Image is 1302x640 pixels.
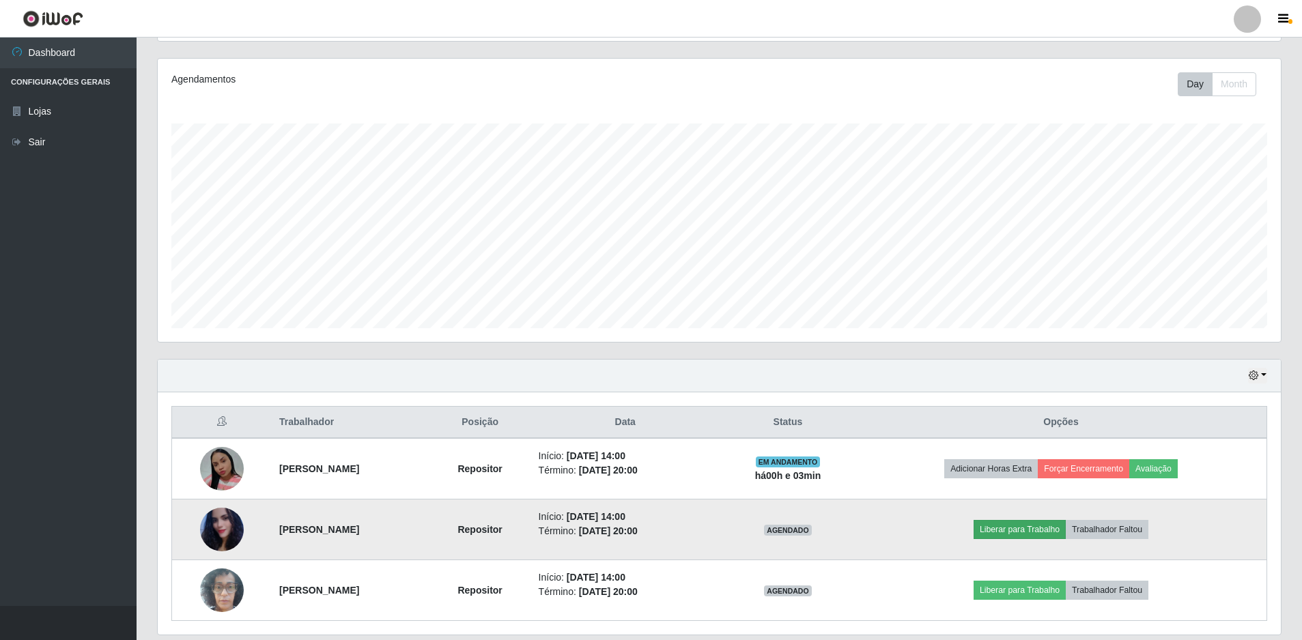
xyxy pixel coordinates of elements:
[279,524,359,535] strong: [PERSON_NAME]
[200,491,244,568] img: 1752077085843.jpeg
[457,585,502,596] strong: Repositor
[579,586,638,597] time: [DATE] 20:00
[1129,459,1178,478] button: Avaliação
[764,525,812,536] span: AGENDADO
[1038,459,1129,478] button: Forçar Encerramento
[1178,72,1267,96] div: Toolbar with button groups
[539,449,712,463] li: Início:
[1178,72,1213,96] button: Day
[944,459,1038,478] button: Adicionar Horas Extra
[200,447,244,491] img: 1756127287806.jpeg
[756,456,821,467] span: EM ANDAMENTO
[974,520,1066,539] button: Liberar para Trabalho
[567,511,625,522] time: [DATE] 14:00
[1066,520,1148,539] button: Trabalhador Faltou
[539,570,712,585] li: Início:
[279,463,359,474] strong: [PERSON_NAME]
[279,585,359,596] strong: [PERSON_NAME]
[539,524,712,538] li: Término:
[579,465,638,476] time: [DATE] 20:00
[1066,581,1148,600] button: Trabalhador Faltou
[271,407,430,439] th: Trabalhador
[1178,72,1256,96] div: First group
[755,470,821,481] strong: há 00 h e 03 min
[567,450,625,461] time: [DATE] 14:00
[539,510,712,524] li: Início:
[567,572,625,583] time: [DATE] 14:00
[855,407,1266,439] th: Opções
[1212,72,1256,96] button: Month
[974,581,1066,600] button: Liberar para Trabalho
[457,524,502,535] strong: Repositor
[23,10,83,27] img: CoreUI Logo
[430,407,530,439] th: Posição
[200,561,244,619] img: 1756487537320.jpeg
[579,525,638,536] time: [DATE] 20:00
[764,585,812,596] span: AGENDADO
[720,407,855,439] th: Status
[539,585,712,599] li: Término:
[530,407,720,439] th: Data
[457,463,502,474] strong: Repositor
[539,463,712,478] li: Término:
[171,72,616,87] div: Agendamentos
